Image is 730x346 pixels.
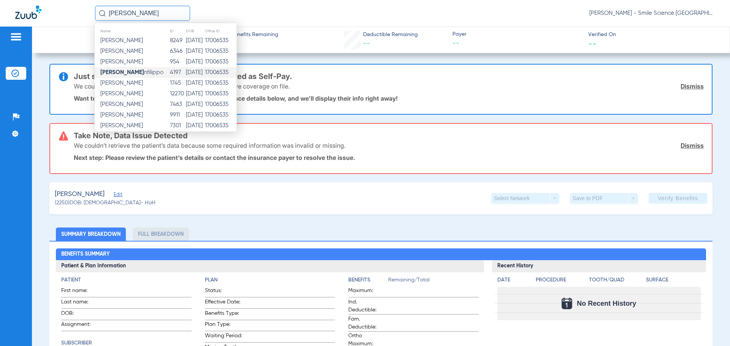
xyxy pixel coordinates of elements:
[588,31,717,39] span: Verified On
[61,276,191,284] h4: Patient
[348,287,386,297] span: Maximum:
[56,248,706,261] h2: Benefits Summary
[74,82,290,90] p: We couldn’t pull any insurance info because they don’t have coverage on file.
[61,310,98,320] span: DOB:
[536,276,586,284] h4: Procedure
[56,228,126,241] li: Summary Breakdown
[170,67,186,78] td: 4197
[170,57,186,67] td: 954
[100,91,143,96] span: [PERSON_NAME]
[74,95,704,102] p: Want to check their benefits? Enter the patient’s insurance details below, and we’ll display thei...
[186,35,205,46] td: [DATE]
[170,131,186,142] td: 6057
[100,80,143,86] span: [PERSON_NAME]
[186,99,205,110] td: [DATE]
[205,78,236,88] td: 17006535
[348,276,388,284] h4: Benefits
[170,27,186,35] th: ID
[577,300,636,307] span: No Recent History
[186,57,205,67] td: [DATE]
[186,27,205,35] th: DOB
[205,321,242,331] span: Plan Type:
[186,120,205,131] td: [DATE]
[55,190,105,199] span: [PERSON_NAME]
[205,35,236,46] td: 17006535
[100,48,143,54] span: [PERSON_NAME]
[133,228,189,241] li: Full Breakdown
[646,276,700,287] app-breakdown-title: Surface
[231,31,278,39] span: Benefits Remaining
[205,99,236,110] td: 17006535
[205,120,236,131] td: 17006535
[348,276,388,287] app-breakdown-title: Benefits
[452,30,582,38] span: Payer
[205,88,236,99] td: 17006535
[348,315,386,331] span: Fam. Deductible:
[170,88,186,99] td: 12270
[348,298,386,314] span: Ind. Deductible:
[100,70,144,75] strong: [PERSON_NAME]
[363,31,418,39] span: Deductible Remaining
[646,276,700,284] h4: Surface
[692,310,730,346] iframe: Chat Widget
[74,142,346,149] p: We couldn’t retrieve the patient’s data because some required information was invalid or missing.
[100,70,163,75] span: nfilippo
[15,6,41,19] img: Zuub Logo
[589,276,643,287] app-breakdown-title: Tooth/Quad
[497,276,529,287] app-breakdown-title: Date
[205,27,236,35] th: Office ID
[186,78,205,88] td: [DATE]
[170,110,186,120] td: 9911
[100,112,143,118] span: [PERSON_NAME]
[205,310,242,320] span: Benefits Type:
[100,38,143,43] span: [PERSON_NAME]
[100,123,143,128] span: [PERSON_NAME]
[588,39,597,47] span: --
[74,73,704,80] h3: Just so you know, this patient is currently listed as Self-Pay.
[61,298,98,308] span: Last name:
[170,99,186,110] td: 7463
[205,298,242,308] span: Effective Date:
[205,131,236,142] td: 17006535
[681,82,704,90] a: Dismiss
[100,101,143,107] span: [PERSON_NAME]
[205,276,335,284] h4: Plan
[452,39,582,48] span: --
[363,40,370,47] span: --
[114,192,121,199] span: Edit
[205,57,236,67] td: 17006535
[205,46,236,57] td: 17006535
[74,154,704,161] p: Next step: Please review the patient’s details or contact the insurance payer to resolve the issue.
[170,46,186,57] td: 6346
[170,35,186,46] td: 8249
[497,276,529,284] h4: Date
[10,32,22,41] img: hamburger-icon
[100,59,143,65] span: [PERSON_NAME]
[536,276,586,287] app-breakdown-title: Procedure
[205,332,242,342] span: Waiting Period:
[95,27,170,35] th: Name
[186,67,205,78] td: [DATE]
[205,287,242,297] span: Status:
[74,132,704,139] h3: Take Note, Data Issue Detected
[589,276,643,284] h4: Tooth/Quad
[562,298,572,309] img: Calendar
[681,142,704,149] a: Dismiss
[186,88,205,99] td: [DATE]
[170,120,186,131] td: 7301
[59,72,68,81] img: info-icon
[186,46,205,57] td: [DATE]
[56,260,484,272] h3: Patient & Plan Information
[99,10,106,17] img: Search Icon
[61,287,98,297] span: First name:
[59,131,68,141] img: error-icon
[55,199,156,207] span: (2250) DOB: [DEMOGRAPHIC_DATA] - HoH
[492,260,706,272] h3: Recent History
[205,110,236,120] td: 17006535
[388,276,478,287] span: Remaining/Total
[61,321,98,331] span: Assignment:
[186,110,205,120] td: [DATE]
